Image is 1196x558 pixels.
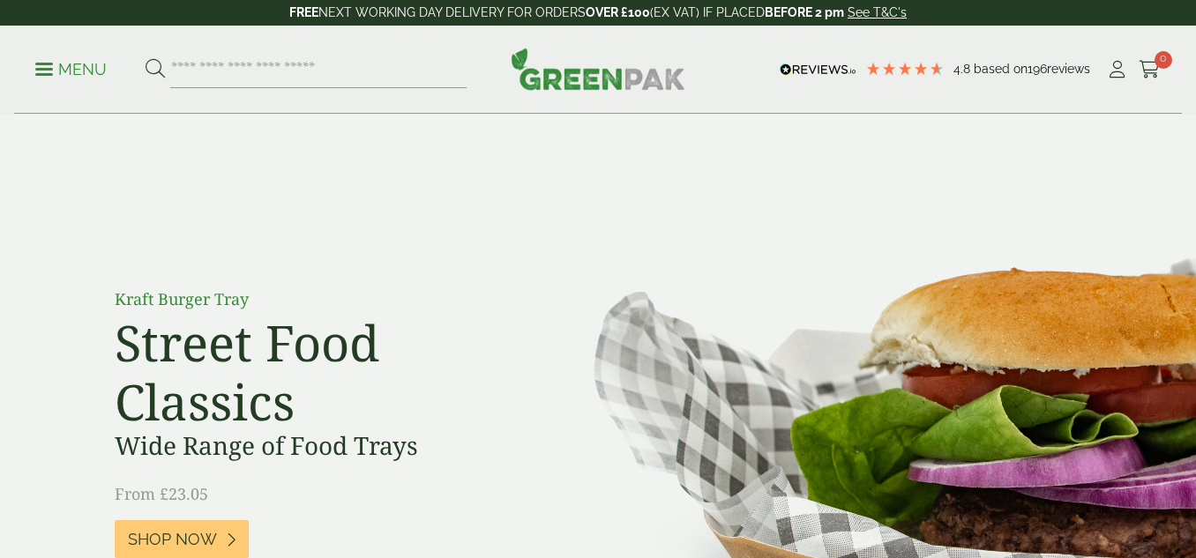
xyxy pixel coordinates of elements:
[511,48,685,90] img: GreenPak Supplies
[35,59,107,77] a: Menu
[780,63,856,76] img: REVIEWS.io
[974,62,1028,76] span: Based on
[865,61,945,77] div: 4.79 Stars
[115,520,249,558] a: Shop Now
[1106,61,1128,78] i: My Account
[289,5,318,19] strong: FREE
[115,313,512,431] h2: Street Food Classics
[115,483,208,504] span: From £23.05
[128,530,217,549] span: Shop Now
[1028,62,1047,76] span: 196
[35,59,107,80] p: Menu
[115,287,512,311] p: Kraft Burger Tray
[848,5,907,19] a: See T&C's
[765,5,844,19] strong: BEFORE 2 pm
[1047,62,1090,76] span: reviews
[953,62,974,76] span: 4.8
[115,431,512,461] h3: Wide Range of Food Trays
[586,5,650,19] strong: OVER £100
[1155,51,1172,69] span: 0
[1139,61,1161,78] i: Cart
[1139,56,1161,83] a: 0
